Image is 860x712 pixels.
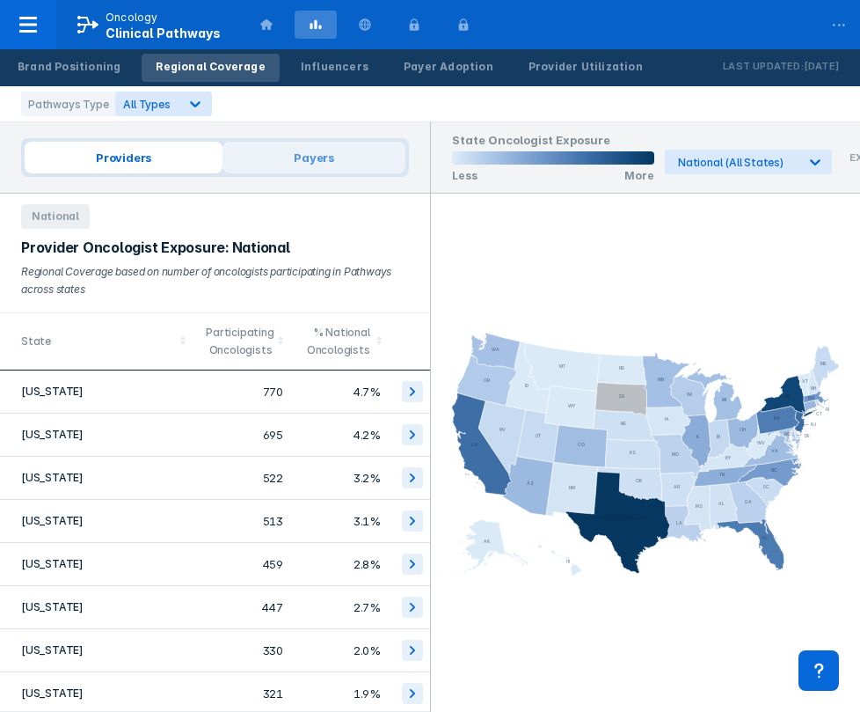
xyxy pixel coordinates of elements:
td: 2.0% [293,629,390,672]
h1: State Oncologist Exposure [452,133,654,151]
td: 330 [195,629,293,672]
td: 513 [195,500,293,543]
div: State [21,333,174,350]
td: 2.7% [293,586,390,629]
div: Pathways Type [21,92,115,116]
a: Provider Utilization [514,54,657,82]
div: Regional Coverage [156,59,265,75]
td: 4.2% [293,414,390,457]
td: 770 [195,371,293,414]
p: Last Updated: [723,58,804,76]
div: Participating Oncologists [206,324,272,359]
td: 3.2% [293,457,390,500]
div: Provider Utilization [528,59,643,75]
a: Influencers [287,54,383,82]
a: Regional Coverage [142,54,279,82]
td: 3.1% [293,500,390,543]
div: Influencers [301,59,368,75]
td: 2.8% [293,543,390,586]
div: % National Oncologists [303,324,369,359]
td: 695 [195,414,293,457]
p: Oncology [106,10,158,26]
span: All Types [123,98,170,111]
span: Clinical Pathways [106,26,221,40]
div: Provider Oncologist Exposure: National [21,239,409,256]
p: Less [452,169,477,182]
div: National (All States) [678,156,797,169]
div: ... [821,3,856,40]
span: Payers [222,142,405,173]
td: 447 [195,586,293,629]
td: 4.7% [293,371,390,414]
a: Payer Adoption [390,54,507,82]
td: 522 [195,457,293,500]
div: Brand Positioning [18,59,120,75]
span: Providers [25,142,222,173]
td: 459 [195,543,293,586]
p: More [624,169,654,182]
div: Payer Adoption [404,59,493,75]
div: Regional Coverage based on number of oncologists participating in Pathways across states [21,263,409,298]
span: National [21,204,90,229]
div: Contact Support [798,650,839,691]
p: [DATE] [804,58,839,76]
a: Brand Positioning [4,54,135,82]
